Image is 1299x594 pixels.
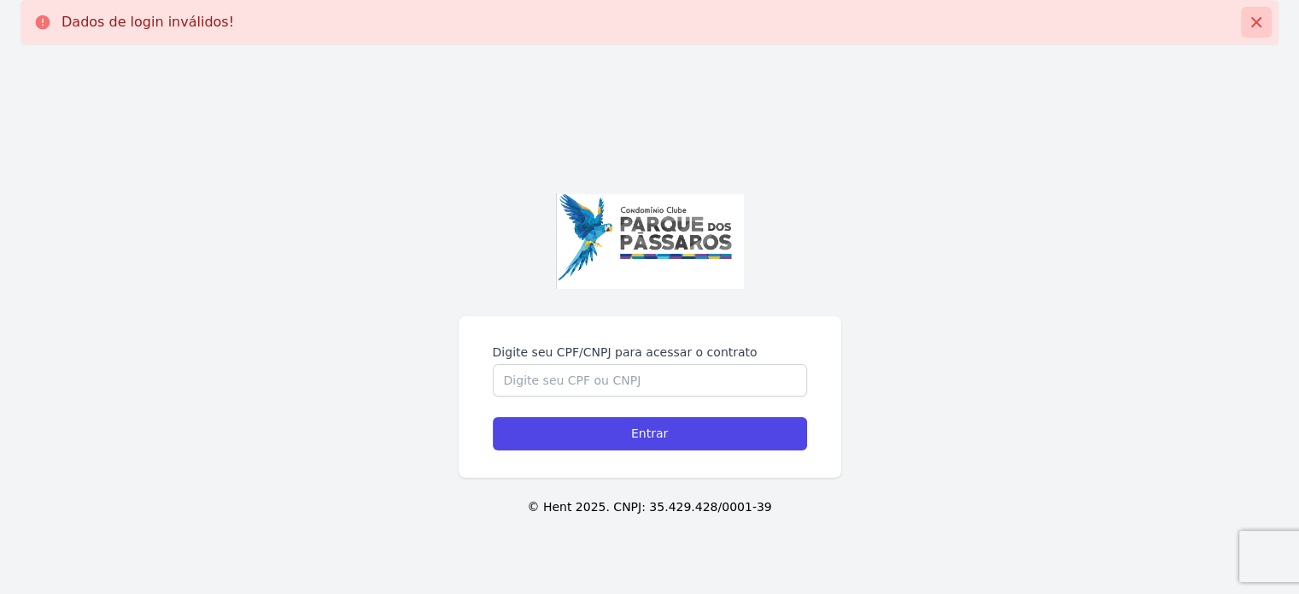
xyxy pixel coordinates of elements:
input: Digite seu CPF ou CNPJ [493,364,807,397]
label: Digite seu CPF/CNPJ para acessar o contrato [493,344,807,361]
input: Entrar [493,417,807,450]
p: Dados de login inválidos! [61,14,234,31]
p: © Hent 2025. CNPJ: 35.429.428/0001-39 [27,498,1272,516]
img: Captura%20de%20tela%202025-06-03%20144358.jpg [556,194,744,288]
